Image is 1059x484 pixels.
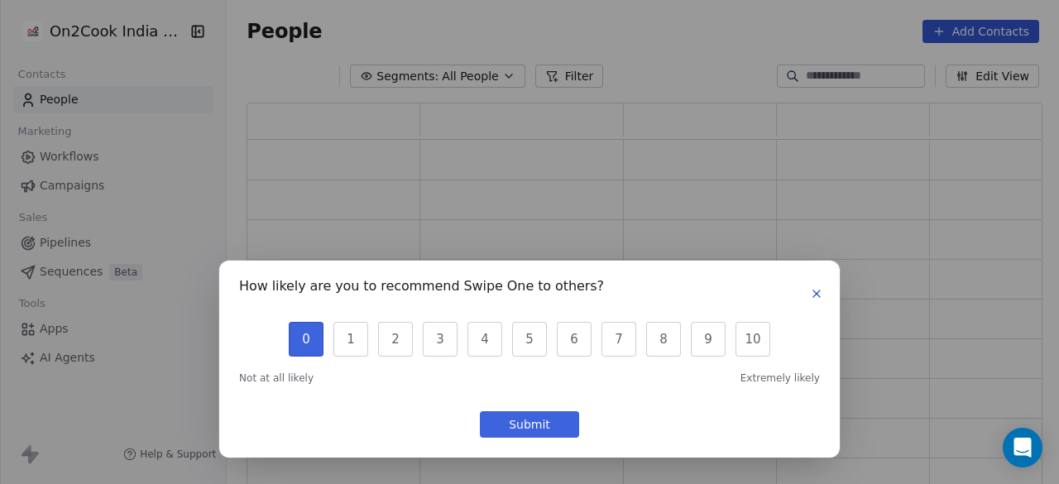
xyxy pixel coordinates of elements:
span: Not at all likely [239,371,314,385]
button: 6 [557,322,592,357]
button: 1 [333,322,368,357]
span: Extremely likely [740,371,820,385]
button: 7 [601,322,636,357]
button: 5 [512,322,547,357]
button: 10 [736,322,770,357]
button: 0 [289,322,323,357]
button: Submit [480,411,579,438]
button: 8 [646,322,681,357]
button: 3 [423,322,458,357]
h1: How likely are you to recommend Swipe One to others? [239,280,604,297]
button: 2 [378,322,413,357]
button: 9 [691,322,726,357]
button: 4 [467,322,502,357]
